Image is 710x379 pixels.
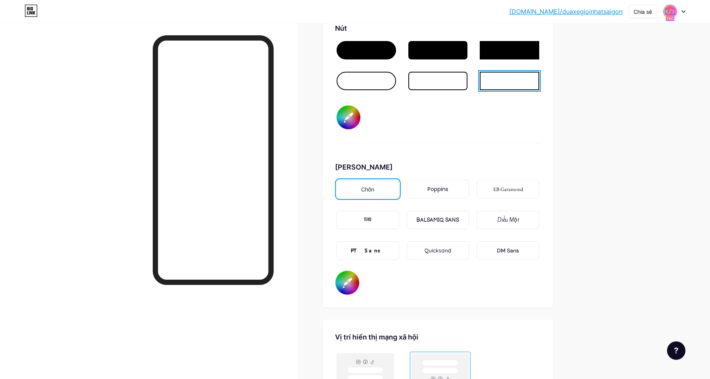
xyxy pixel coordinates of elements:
[493,185,523,193] div: EB Garamond
[634,8,652,16] div: Chia sẻ
[424,247,451,255] div: Quicksand
[497,216,519,224] div: Diều Một
[428,185,448,193] div: Poppins
[361,185,374,193] div: Chôn
[497,247,519,255] div: DM Sans
[364,216,372,224] div: TEKO
[509,7,622,16] a: [DOMAIN_NAME]/duaxegioinhatsaigon
[335,23,541,33] div: Nút
[335,162,541,172] div: [PERSON_NAME]
[335,332,541,342] div: Vị trí hiển thị mạng xã hội
[663,4,677,19] img: Lưu trữ
[351,247,385,255] div: PT Sans
[416,216,459,224] div: BALSAMIQ SANS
